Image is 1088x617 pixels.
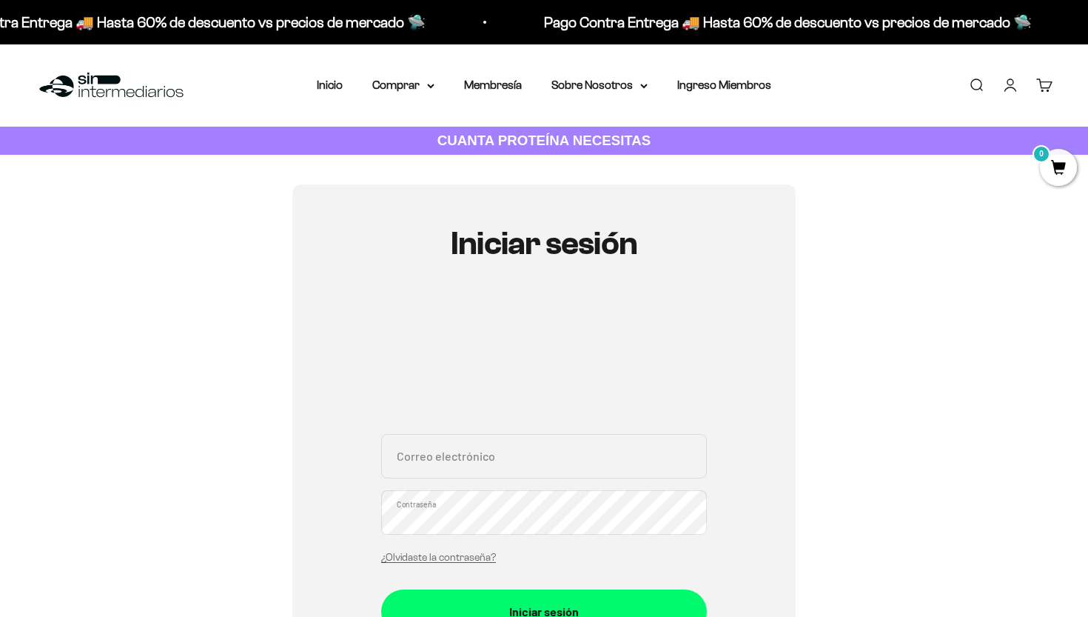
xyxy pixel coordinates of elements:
a: Ingreso Miembros [677,79,771,91]
summary: Sobre Nosotros [551,76,648,95]
a: Membresía [464,79,522,91]
a: ¿Olvidaste la contraseña? [381,552,496,563]
strong: CUANTA PROTEÍNA NECESITAS [437,133,651,148]
iframe: Social Login Buttons [381,305,707,416]
h1: Iniciar sesión [381,226,707,261]
p: Pago Contra Entrega 🚚 Hasta 60% de descuento vs precios de mercado 🛸 [537,10,1024,34]
a: 0 [1040,161,1077,177]
mark: 0 [1032,145,1050,163]
a: Inicio [317,79,343,91]
summary: Comprar [372,76,434,95]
